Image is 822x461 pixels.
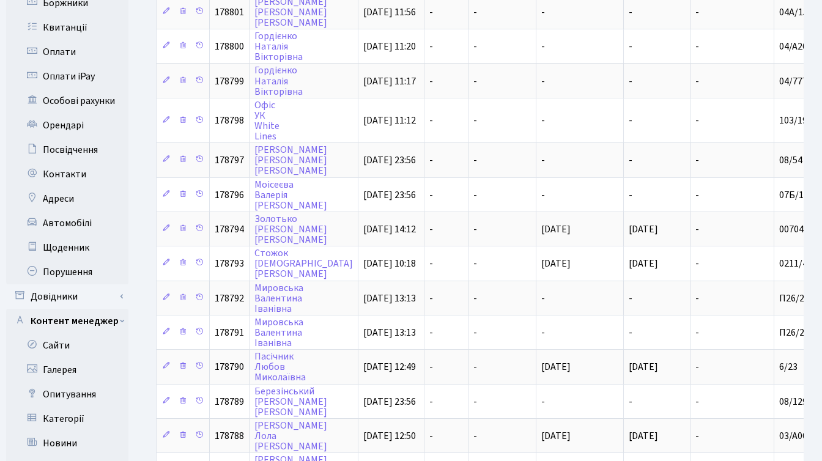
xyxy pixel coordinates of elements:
[541,6,545,19] span: -
[254,350,306,384] a: ПасічникЛюбовМиколаївна
[6,309,128,333] a: Контент менеджер
[6,284,128,309] a: Довідники
[363,6,416,19] span: [DATE] 11:56
[6,358,128,382] a: Галерея
[629,188,632,202] span: -
[473,223,477,236] span: -
[6,211,128,235] a: Автомобілі
[254,98,280,143] a: ОфісУКWhiteLines
[363,257,416,270] span: [DATE] 10:18
[254,385,327,419] a: Березінський[PERSON_NAME][PERSON_NAME]
[429,326,433,339] span: -
[363,40,416,53] span: [DATE] 11:20
[363,292,416,305] span: [DATE] 13:13
[429,223,433,236] span: -
[779,153,802,167] span: 08/54
[629,6,632,19] span: -
[363,395,416,408] span: [DATE] 23:56
[779,6,813,19] span: 04А/152
[779,114,812,128] span: 103/198
[473,40,477,53] span: -
[363,153,416,167] span: [DATE] 23:56
[779,75,807,88] span: 04/777
[629,360,658,374] span: [DATE]
[215,75,244,88] span: 178799
[363,114,416,128] span: [DATE] 11:12
[429,429,433,443] span: -
[429,40,433,53] span: -
[215,326,244,339] span: 178791
[541,360,571,374] span: [DATE]
[629,326,632,339] span: -
[779,360,798,374] span: 6/23
[629,292,632,305] span: -
[254,419,327,453] a: [PERSON_NAME]Лола[PERSON_NAME]
[695,257,699,270] span: -
[6,333,128,358] a: Сайти
[629,223,658,236] span: [DATE]
[6,40,128,64] a: Оплати
[215,257,244,270] span: 178793
[254,315,303,350] a: МировськаВалентинаІванівна
[254,29,303,64] a: ГордієнкоНаталіяВікторівна
[6,407,128,431] a: Категорії
[695,360,699,374] span: -
[6,431,128,455] a: Новини
[541,326,545,339] span: -
[363,75,416,88] span: [DATE] 11:17
[215,40,244,53] span: 178800
[6,186,128,211] a: Адреси
[695,429,699,443] span: -
[429,114,433,128] span: -
[473,153,477,167] span: -
[215,223,244,236] span: 178794
[629,429,658,443] span: [DATE]
[6,15,128,40] a: Квитанції
[541,40,545,53] span: -
[473,292,477,305] span: -
[695,75,699,88] span: -
[473,114,477,128] span: -
[695,326,699,339] span: -
[6,138,128,162] a: Посвідчення
[429,395,433,408] span: -
[779,326,809,339] span: П26/21
[473,395,477,408] span: -
[215,114,244,128] span: 178798
[215,153,244,167] span: 178797
[6,64,128,89] a: Оплати iPay
[429,360,433,374] span: -
[779,257,817,270] span: 0211/452
[6,162,128,186] a: Контакти
[541,223,571,236] span: [DATE]
[429,188,433,202] span: -
[473,188,477,202] span: -
[215,360,244,374] span: 178790
[215,6,244,19] span: 178801
[629,153,632,167] span: -
[779,292,809,305] span: П26/22
[6,235,128,260] a: Щоденник
[6,113,128,138] a: Орендарі
[541,292,545,305] span: -
[215,292,244,305] span: 178792
[473,326,477,339] span: -
[215,395,244,408] span: 178789
[779,188,813,202] span: 07Б/159
[695,188,699,202] span: -
[779,429,812,443] span: 03/А008
[695,223,699,236] span: -
[695,292,699,305] span: -
[695,395,699,408] span: -
[473,75,477,88] span: -
[254,212,327,246] a: Золотько[PERSON_NAME][PERSON_NAME]
[541,395,545,408] span: -
[629,75,632,88] span: -
[429,75,433,88] span: -
[254,281,303,315] a: МировськаВалентинаІванівна
[695,114,699,128] span: -
[695,6,699,19] span: -
[473,6,477,19] span: -
[363,326,416,339] span: [DATE] 13:13
[6,260,128,284] a: Порушення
